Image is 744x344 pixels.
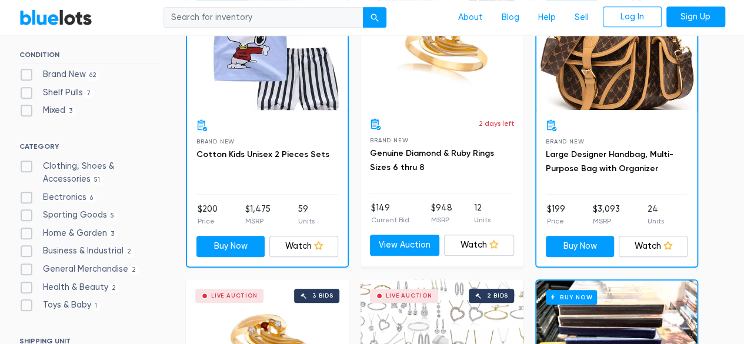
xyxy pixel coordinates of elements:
[107,229,118,239] span: 3
[444,235,514,256] a: Watch
[196,149,329,159] a: Cotton Kids Unisex 2 Pieces Sets
[19,160,160,185] label: Clothing, Shoes & Accessories
[198,203,218,226] li: $200
[19,227,118,240] label: Home & Garden
[546,236,615,257] a: Buy Now
[19,86,95,99] label: Shelf Pulls
[546,138,584,145] span: Brand New
[648,203,664,226] li: 24
[19,209,118,222] label: Sporting Goods
[474,215,491,225] p: Units
[196,236,265,257] a: Buy Now
[19,263,140,276] label: General Merchandise
[479,118,514,129] p: 2 days left
[128,265,140,275] span: 2
[19,245,135,258] label: Business & Industrial
[83,89,95,98] span: 7
[269,236,338,257] a: Watch
[196,138,235,145] span: Brand New
[91,175,104,185] span: 51
[211,293,258,299] div: Live Auction
[666,6,725,28] a: Sign Up
[19,191,97,204] label: Electronics
[86,193,97,203] span: 6
[245,203,271,226] li: $1,475
[565,6,598,29] a: Sell
[108,283,120,293] span: 2
[19,9,92,26] a: BlueLots
[648,216,664,226] p: Units
[474,202,491,225] li: 12
[371,215,409,225] p: Current Bid
[124,248,135,257] span: 2
[370,148,494,172] a: Genuine Diamond & Ruby Rings Sizes 6 thru 8
[546,149,673,173] a: Large Designer Handbag, Multi-Purpose Bag with Organizer
[492,6,529,29] a: Blog
[65,107,76,116] span: 3
[619,236,688,257] a: Watch
[91,302,101,311] span: 1
[370,235,440,256] a: View Auction
[449,6,492,29] a: About
[86,71,101,80] span: 62
[593,216,620,226] p: MSRP
[312,293,333,299] div: 3 bids
[371,202,409,225] li: $149
[19,142,160,155] h6: CATEGORY
[487,293,508,299] div: 2 bids
[546,290,597,305] h6: Buy Now
[431,215,452,225] p: MSRP
[19,299,101,312] label: Toys & Baby
[370,137,408,143] span: Brand New
[107,211,118,221] span: 5
[593,203,620,226] li: $3,093
[298,203,315,226] li: 59
[198,216,218,226] p: Price
[603,6,662,28] a: Log In
[19,51,160,64] h6: CONDITION
[245,216,271,226] p: MSRP
[19,281,120,294] label: Health & Beauty
[529,6,565,29] a: Help
[386,293,432,299] div: Live Auction
[547,216,565,226] p: Price
[547,203,565,226] li: $199
[164,7,363,28] input: Search for inventory
[19,104,76,117] label: Mixed
[431,202,452,225] li: $948
[298,216,315,226] p: Units
[19,68,101,81] label: Brand New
